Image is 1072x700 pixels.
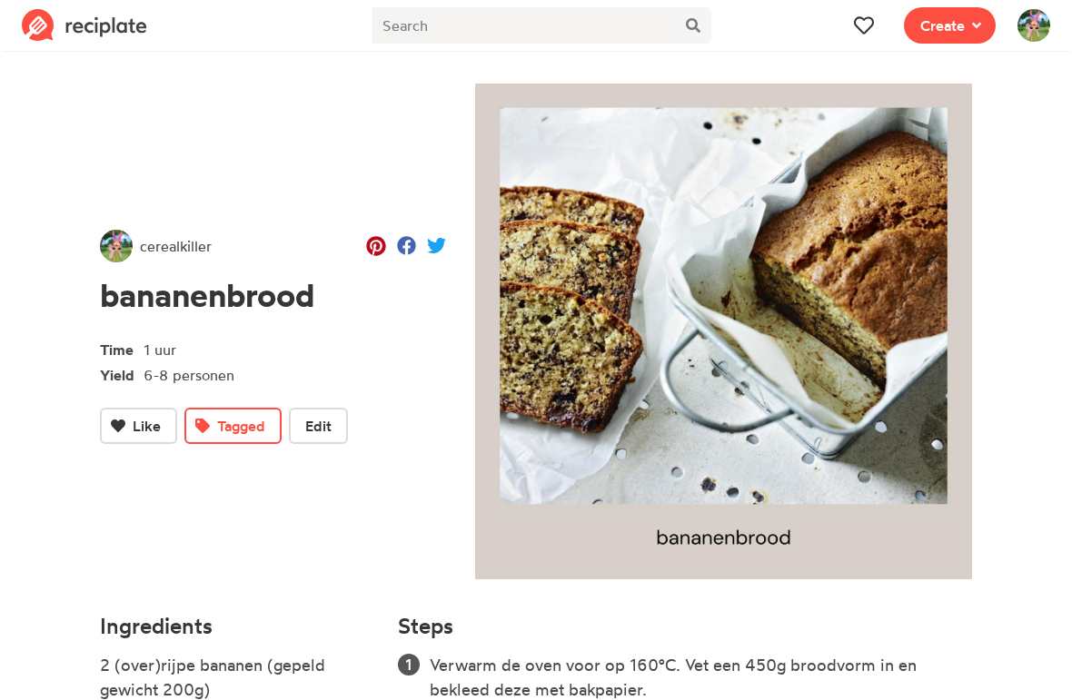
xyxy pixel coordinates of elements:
[904,7,996,44] button: Create
[100,230,133,262] img: User's avatar
[133,415,161,437] span: Like
[217,415,265,437] span: Tagged
[144,340,176,359] span: 1 uur
[305,415,332,437] span: Edit
[140,235,212,257] span: cerealkiller
[100,614,376,638] h4: Ingredients
[100,335,144,360] span: Time
[100,277,446,314] h1: bananenbrood
[144,366,234,384] span: 6-8 personen
[100,360,144,386] span: Yield
[920,15,965,36] span: Create
[475,84,972,580] img: Recipe of bananenbrood by cerealkiller
[22,9,147,42] img: Reciplate
[184,408,282,444] button: Tagged
[372,7,674,44] input: Search
[289,408,348,444] button: Edit
[100,230,212,262] a: cerealkiller
[100,408,177,444] button: Like
[1017,9,1050,42] img: User's avatar
[398,614,453,638] h4: Steps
